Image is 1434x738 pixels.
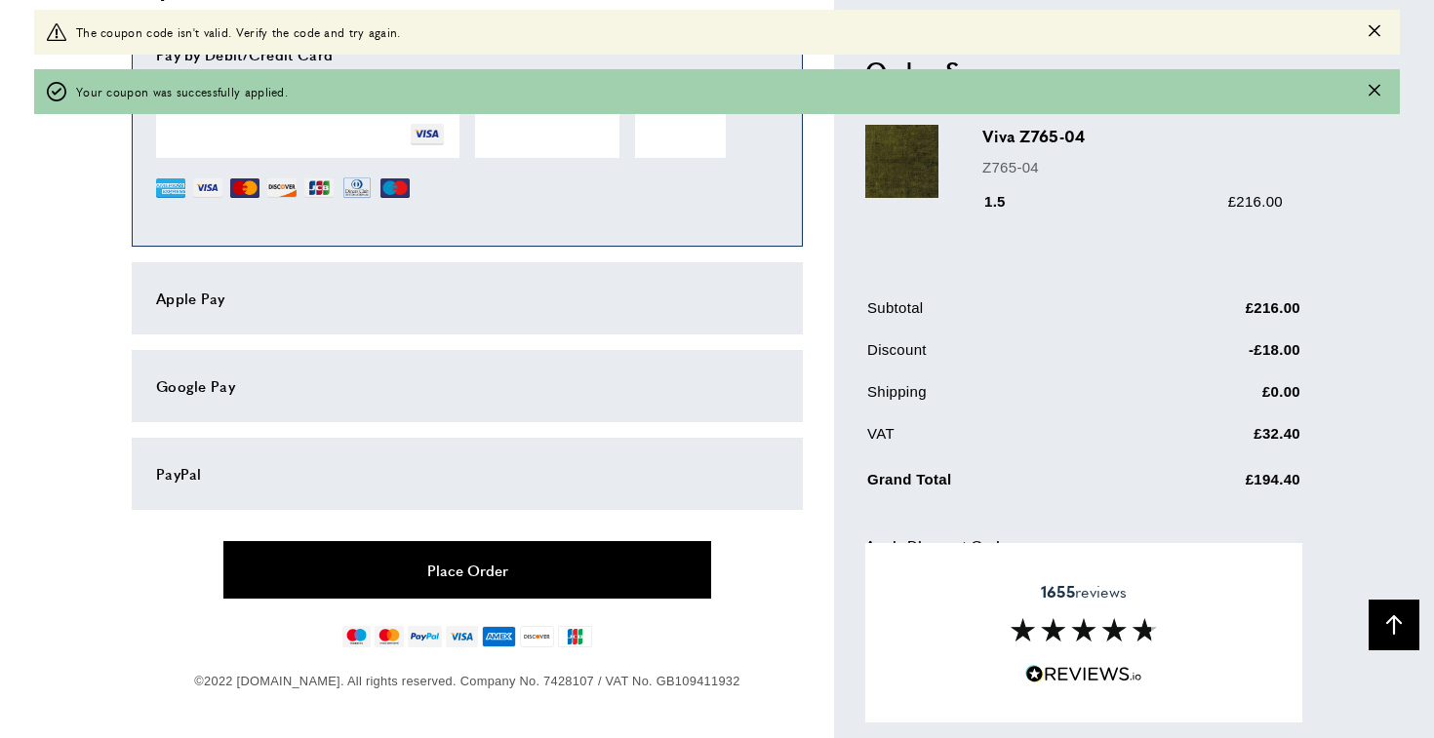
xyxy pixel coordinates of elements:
[230,174,259,203] img: MC.png
[1369,82,1380,100] button: Close message
[635,111,726,158] iframe: Secure Credit Card Frame - CVV
[156,462,778,486] div: PayPal
[1131,295,1301,333] td: £216.00
[558,626,592,647] img: jcb
[342,626,371,647] img: maestro
[982,189,1033,213] div: 1.5
[1011,618,1157,641] img: Reviews section
[982,155,1283,178] p: Z765-04
[867,463,1129,505] td: Grand Total
[1131,337,1301,375] td: -£18.00
[475,111,619,158] iframe: Secure Credit Card Frame - Expiration Date
[867,295,1129,333] td: Subtotal
[1025,665,1142,683] img: Reviews.io 5 stars
[982,125,1283,147] h3: Viva Z765-04
[865,533,1008,557] span: Apply Discount Code
[380,174,410,203] img: MI.png
[223,541,711,599] button: Place Order
[76,22,401,41] span: The coupon code isn't valid. Verify the code and try again.
[1369,22,1380,41] button: Close message
[1131,379,1301,417] td: £0.00
[1041,580,1075,602] strong: 1655
[867,379,1129,417] td: Shipping
[520,626,554,647] img: discover
[867,421,1129,459] td: VAT
[1228,192,1283,209] span: £216.00
[446,626,478,647] img: visa
[193,174,222,203] img: VI.png
[76,82,288,100] span: Your coupon was successfully applied.
[867,337,1129,375] td: Discount
[341,174,373,203] img: DN.png
[411,118,444,151] img: VI.png
[156,374,778,398] div: Google Pay
[304,174,334,203] img: JCB.png
[267,174,297,203] img: DI.png
[1041,582,1127,602] span: reviews
[156,111,459,158] iframe: Secure Credit Card Frame - Credit Card Number
[482,626,516,647] img: american-express
[156,174,185,203] img: AE.png
[408,626,442,647] img: paypal
[865,125,938,198] img: Viva Z765-04
[1131,463,1301,505] td: £194.40
[156,287,778,310] div: Apple Pay
[194,674,739,688] span: ©2022 [DOMAIN_NAME]. All rights reserved. Company No. 7428107 / VAT No. GB109411932
[1131,421,1301,459] td: £32.40
[375,626,403,647] img: mastercard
